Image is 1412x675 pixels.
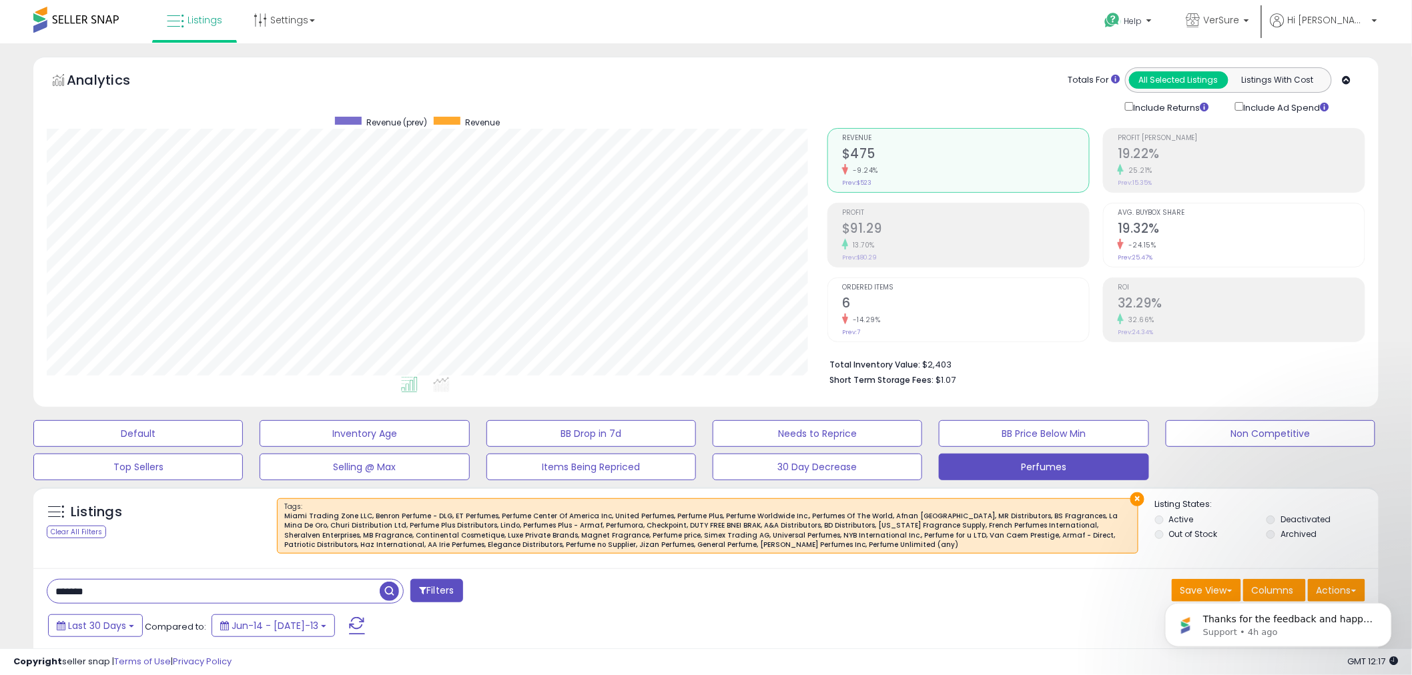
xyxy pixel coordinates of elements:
small: Prev: $523 [842,179,871,187]
div: Include Ad Spend [1225,99,1351,115]
span: Profit [842,209,1089,217]
span: Hi [PERSON_NAME] [1288,13,1368,27]
h2: 19.32% [1118,221,1365,239]
small: 25.21% [1124,165,1152,175]
h2: 6 [842,295,1089,313]
h2: $475 [842,146,1089,164]
button: BB Drop in 7d [486,420,696,447]
label: Out of Stock [1169,528,1218,540]
button: Jun-14 - [DATE]-13 [212,614,335,637]
button: Default [33,420,243,447]
span: Ordered Items [842,284,1089,291]
span: Last 30 Days [68,619,126,632]
button: 30 Day Decrease [713,454,922,480]
div: Include Returns [1115,99,1225,115]
button: All Selected Listings [1129,71,1228,89]
button: Perfumes [939,454,1148,480]
span: Help [1124,15,1142,27]
div: Clear All Filters [47,526,106,538]
small: Prev: $80.29 [842,253,877,261]
div: Totals For [1068,74,1120,87]
span: ROI [1118,284,1365,291]
a: Help [1094,2,1165,43]
small: Prev: 7 [842,328,860,336]
span: VerSure [1204,13,1240,27]
a: Privacy Policy [173,655,232,668]
strong: Copyright [13,655,62,668]
button: BB Price Below Min [939,420,1148,447]
button: Inventory Age [260,420,469,447]
span: Revenue (prev) [366,117,427,128]
span: Revenue [842,135,1089,142]
small: Prev: 15.35% [1118,179,1152,187]
label: Archived [1281,528,1317,540]
a: Terms of Use [114,655,171,668]
iframe: Intercom notifications message [1145,575,1412,668]
span: Compared to: [145,620,206,633]
b: Short Term Storage Fees: [829,374,934,386]
div: Miami Trading Zone LLC, Benron Perfume - DLG, ET Perfumes, Perfume Center Of America Inc, United ... [284,512,1131,550]
small: Prev: 25.47% [1118,253,1152,261]
span: Tags : [284,502,1131,550]
span: Revenue [465,117,500,128]
button: Items Being Repriced [486,454,696,480]
button: Listings With Cost [1228,71,1327,89]
span: Listings [188,13,222,27]
button: Needs to Reprice [713,420,922,447]
small: 32.66% [1124,315,1154,325]
small: Prev: 24.34% [1118,328,1153,336]
small: -24.15% [1124,240,1156,250]
h2: 32.29% [1118,295,1365,313]
p: Listing States: [1155,498,1379,511]
button: Non Competitive [1166,420,1375,447]
h2: $91.29 [842,221,1089,239]
small: -9.24% [848,165,878,175]
a: Hi [PERSON_NAME] [1271,13,1377,43]
button: Last 30 Days [48,614,143,637]
h5: Analytics [67,71,156,93]
b: Total Inventory Value: [829,359,920,370]
span: Avg. Buybox Share [1118,209,1365,217]
button: Top Sellers [33,454,243,480]
button: × [1130,492,1144,506]
label: Deactivated [1281,514,1331,525]
i: Get Help [1104,12,1121,29]
small: -14.29% [848,315,881,325]
span: $1.07 [936,374,956,386]
span: Jun-14 - [DATE]-13 [232,619,318,632]
button: Filters [410,579,462,602]
span: Profit [PERSON_NAME] [1118,135,1365,142]
div: seller snap | | [13,656,232,668]
li: $2,403 [829,356,1355,372]
h5: Listings [71,503,122,522]
label: Active [1169,514,1194,525]
h2: 19.22% [1118,146,1365,164]
small: 13.70% [848,240,875,250]
button: Selling @ Max [260,454,469,480]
